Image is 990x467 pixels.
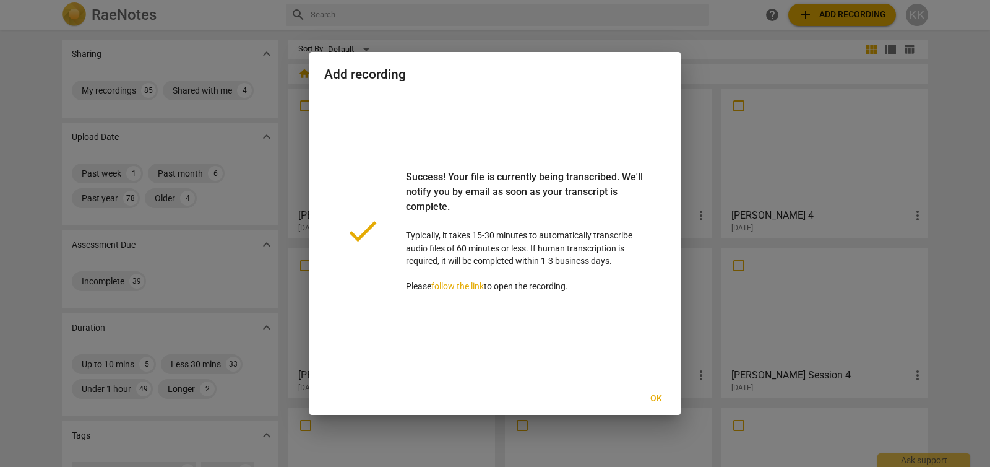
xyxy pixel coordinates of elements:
[431,281,484,291] a: follow the link
[324,67,666,82] h2: Add recording
[646,393,666,405] span: Ok
[406,170,646,293] p: Typically, it takes 15-30 minutes to automatically transcribe audio files of 60 minutes or less. ...
[636,388,676,410] button: Ok
[344,212,381,250] span: done
[406,170,646,229] div: Success! Your file is currently being transcribed. We'll notify you by email as soon as your tran...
